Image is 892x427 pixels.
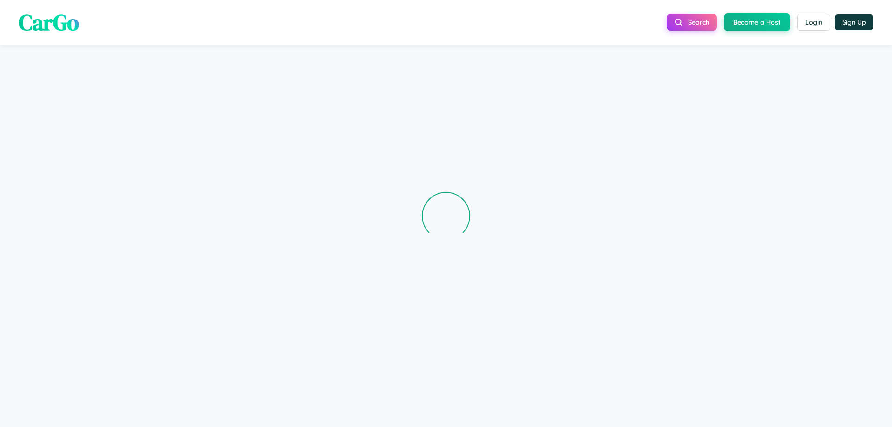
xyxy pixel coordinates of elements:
[797,14,830,31] button: Login
[19,7,79,38] span: CarGo
[667,14,717,31] button: Search
[835,14,873,30] button: Sign Up
[688,18,709,26] span: Search
[724,13,790,31] button: Become a Host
